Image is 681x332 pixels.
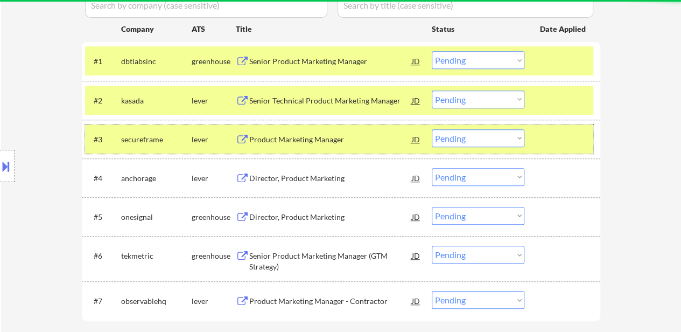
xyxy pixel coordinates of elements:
div: Director, Product Marketing [249,212,412,223]
div: Product Marketing Manager [249,134,412,145]
div: ATS [192,24,236,34]
div: lever [192,134,236,145]
div: #7 [94,296,113,307]
div: Status [432,19,524,38]
div: JD [411,207,422,226]
div: JD [411,246,422,265]
div: JD [411,129,422,149]
div: JD [411,91,422,110]
div: JD [411,51,422,71]
div: Senior Product Marketing Manager (GTM Strategy) [249,251,412,272]
div: Senior Product Marketing Manager [249,56,412,67]
div: Company [121,24,192,34]
div: greenhouse [192,212,236,223]
div: lever [192,296,236,307]
div: JD [411,291,422,310]
div: Director, Product Marketing [249,173,412,184]
div: greenhouse [192,56,236,67]
div: Product Marketing Manager - Contractor [249,296,412,307]
div: Title [236,24,422,34]
div: Senior Technical Product Marketing Manager [249,95,412,106]
div: dbtlabsinc [121,56,192,67]
div: greenhouse [192,251,236,261]
div: lever [192,95,236,106]
div: lever [192,173,236,184]
div: Date Applied [540,24,587,34]
div: JD [411,168,422,188]
div: #1 [94,56,113,67]
div: observablehq [121,296,192,307]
